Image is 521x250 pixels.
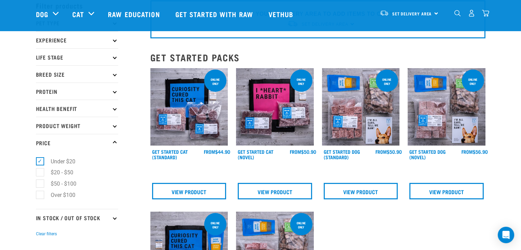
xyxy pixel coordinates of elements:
div: $50.90 [290,149,316,154]
p: Experience [36,31,118,48]
span: Set Delivery Area [392,13,432,15]
p: Price [36,134,118,151]
p: Life Stage [36,48,118,65]
p: Breed Size [36,65,118,83]
a: Get Started Dog (Standard) [324,150,360,158]
img: Assortment Of Raw Essential Products For Cats Including, Blue And Black Tote Bag With "Curiosity ... [150,68,228,146]
div: Open Intercom Messenger [498,227,514,243]
div: online only [204,218,226,232]
label: $20 - $50 [40,168,76,177]
span: FROM [290,150,301,153]
p: Health Benefit [36,100,118,117]
a: Dog [36,9,48,19]
a: Cat [72,9,84,19]
a: View Product [152,183,226,199]
p: Protein [36,83,118,100]
label: $50 - $100 [40,179,79,188]
a: Get Started Cat (Standard) [152,150,188,158]
label: Under $20 [40,157,78,166]
img: NSP Dog Standard Update [322,68,400,146]
div: online only [290,218,312,232]
p: Product Weight [36,117,118,134]
a: View Product [238,183,312,199]
label: Over $100 [40,191,78,199]
img: home-icon@2x.png [482,10,489,17]
a: Raw Education [101,0,168,28]
a: Vethub [262,0,302,28]
h2: Get Started Packs [150,52,485,63]
img: NSP Dog Novel Update [408,68,485,146]
a: Get Started Dog (Novel) [409,150,446,158]
span: FROM [375,150,387,153]
div: online only [462,74,484,89]
div: $44.90 [204,149,230,154]
div: $56.90 [461,149,488,154]
a: View Product [409,183,484,199]
span: FROM [204,150,215,153]
a: Get started with Raw [169,0,262,28]
button: Clear filters [36,231,57,237]
div: online only [376,74,398,89]
span: FROM [461,150,473,153]
div: online only [290,74,312,89]
img: user.png [468,10,475,17]
img: home-icon-1@2x.png [454,10,461,16]
a: View Product [324,183,398,199]
a: Get Started Cat (Novel) [238,150,273,158]
div: $50.90 [375,149,402,154]
div: online only [204,74,226,89]
img: van-moving.png [380,10,389,16]
p: In Stock / Out Of Stock [36,209,118,226]
img: Assortment Of Raw Essential Products For Cats Including, Pink And Black Tote Bag With "I *Heart* ... [236,68,314,146]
